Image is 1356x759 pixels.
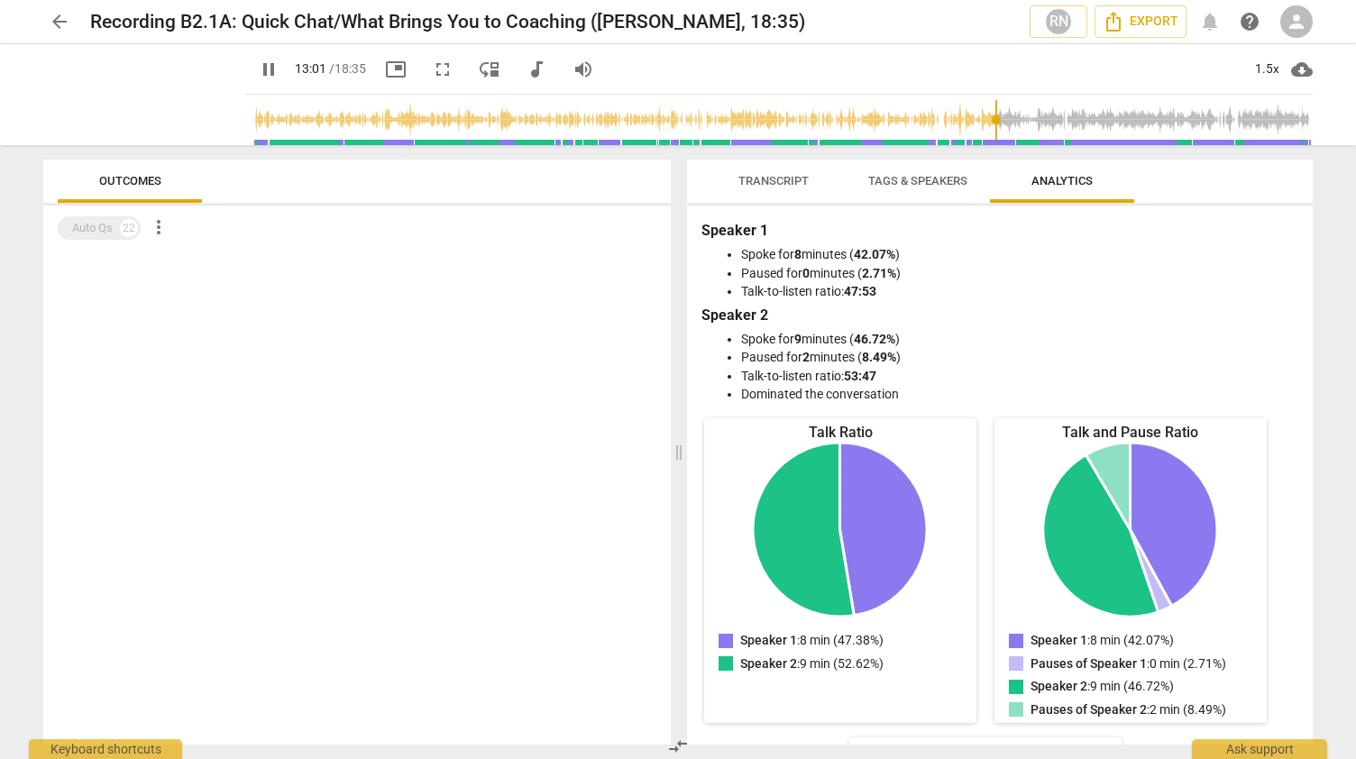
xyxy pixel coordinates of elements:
b: 8.49% [862,350,896,364]
div: Keyboard shortcuts [29,739,182,759]
span: compare_arrows [667,736,689,757]
span: Speaker 2 [740,656,797,671]
div: Talk Ratio [704,422,976,443]
span: Analytics [1031,174,1093,187]
h2: Recording B2.1A: Quick Chat/What Brings You to Coaching ([PERSON_NAME], 18:35) [90,11,805,33]
div: Auto Qs [72,219,113,237]
b: 2.71% [862,266,896,280]
b: 46.72% [854,332,895,346]
button: Export [1095,5,1186,38]
b: 53:47 [844,369,876,383]
span: picture_in_picture [385,59,407,80]
p: : 8 min (47.38%) [740,631,884,650]
div: RN [1045,8,1072,35]
button: Play [252,53,285,86]
span: move_down [479,59,500,80]
p: : 2 min (8.49%) [1031,700,1226,719]
a: Help [1233,5,1266,38]
div: 22 [120,219,138,237]
span: Speaker 1 [740,633,797,647]
button: Switch to audio player [520,53,553,86]
li: Talk-to-listen ratio: [741,367,1295,386]
p: : 9 min (52.62%) [740,654,884,673]
li: Talk-to-listen ratio: [741,282,1295,301]
span: 13:01 [295,61,326,76]
b: 47:53 [844,284,876,298]
span: Tags & Speakers [868,174,967,187]
span: Export [1103,11,1178,32]
span: Outcomes [99,174,161,187]
b: 9 [794,332,802,346]
span: Transcript [738,174,809,187]
li: Spoke for minutes ( ) [741,330,1295,349]
div: 1.5x [1250,55,1284,84]
b: 8 [794,247,802,261]
p: : 8 min (42.07%) [1031,631,1174,650]
span: help [1239,11,1260,32]
span: more_vert [148,216,169,238]
button: Volume [567,53,600,86]
span: arrow_back [49,11,70,32]
span: / 18:35 [329,61,366,76]
span: audiotrack [526,59,547,80]
b: 0 [802,266,810,280]
span: Pauses of Speaker 1 [1031,656,1147,671]
span: Speaker 2 [1031,679,1087,693]
button: RN [1030,5,1087,38]
li: Paused for minutes ( ) [741,264,1295,283]
b: 42.07% [854,247,895,261]
b: 2 [802,350,810,364]
span: volume_up [573,59,594,80]
span: cloud_download [1291,59,1313,80]
span: fullscreen [432,59,454,80]
li: Dominated the conversation [741,385,1295,404]
li: Spoke for minutes ( ) [741,245,1295,264]
p: : 9 min (46.72%) [1031,677,1174,696]
span: Speaker 1 [1031,633,1087,647]
div: Talk and Pause Ratio [994,422,1267,443]
button: View player as separate pane [473,53,506,86]
span: person [1286,11,1307,32]
li: Paused for minutes ( ) [741,348,1295,367]
b: Speaker 1 [701,222,768,239]
button: Fullscreen [426,53,459,86]
b: Speaker 2 [701,306,768,324]
p: : 0 min (2.71%) [1031,654,1226,673]
button: Picture in picture [380,53,412,86]
span: pause [258,59,279,80]
div: Ask support [1192,739,1327,759]
span: Pauses of Speaker 2 [1031,702,1147,717]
